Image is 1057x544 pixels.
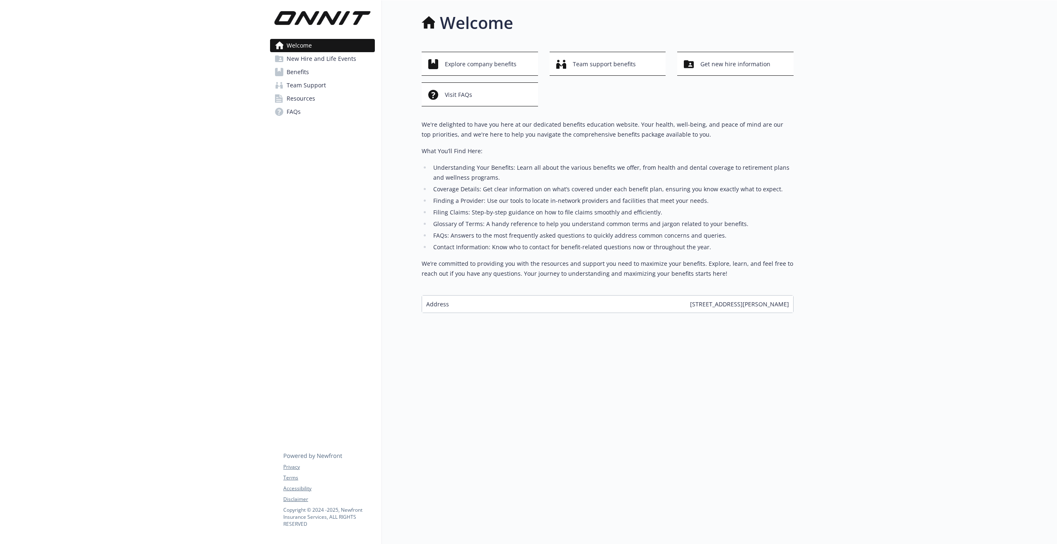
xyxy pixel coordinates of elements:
li: Finding a Provider: Use our tools to locate in-network providers and facilities that meet your ne... [431,196,794,206]
li: Contact Information: Know who to contact for benefit-related questions now or throughout the year. [431,242,794,252]
p: What You’ll Find Here: [422,146,794,156]
li: Understanding Your Benefits: Learn all about the various benefits we offer, from health and denta... [431,163,794,183]
span: Benefits [287,65,309,79]
a: New Hire and Life Events [270,52,375,65]
button: Explore company benefits [422,52,538,76]
span: Explore company benefits [445,56,516,72]
span: Welcome [287,39,312,52]
span: Get new hire information [700,56,770,72]
button: Visit FAQs [422,82,538,106]
span: Resources [287,92,315,105]
a: Terms [283,474,374,481]
span: Address [426,300,449,308]
span: New Hire and Life Events [287,52,356,65]
a: Disclaimer [283,496,374,503]
a: Privacy [283,463,374,471]
li: Filing Claims: Step-by-step guidance on how to file claims smoothly and efficiently. [431,207,794,217]
a: Benefits [270,65,375,79]
p: We're delighted to have you here at our dedicated benefits education website. Your health, well-b... [422,120,794,140]
a: Accessibility [283,485,374,492]
p: We’re committed to providing you with the resources and support you need to maximize your benefit... [422,259,794,279]
p: Copyright © 2024 - 2025 , Newfront Insurance Services, ALL RIGHTS RESERVED [283,506,374,527]
span: [STREET_ADDRESS][PERSON_NAME] [690,300,789,308]
span: Visit FAQs [445,87,472,103]
a: FAQs [270,105,375,118]
span: Team support benefits [573,56,636,72]
span: FAQs [287,105,301,118]
li: Glossary of Terms: A handy reference to help you understand common terms and jargon related to yo... [431,219,794,229]
a: Welcome [270,39,375,52]
button: Get new hire information [677,52,794,76]
a: Team Support [270,79,375,92]
li: FAQs: Answers to the most frequently asked questions to quickly address common concerns and queries. [431,231,794,241]
button: Team support benefits [550,52,666,76]
li: Coverage Details: Get clear information on what’s covered under each benefit plan, ensuring you k... [431,184,794,194]
a: Resources [270,92,375,105]
span: Team Support [287,79,326,92]
h1: Welcome [440,10,513,35]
